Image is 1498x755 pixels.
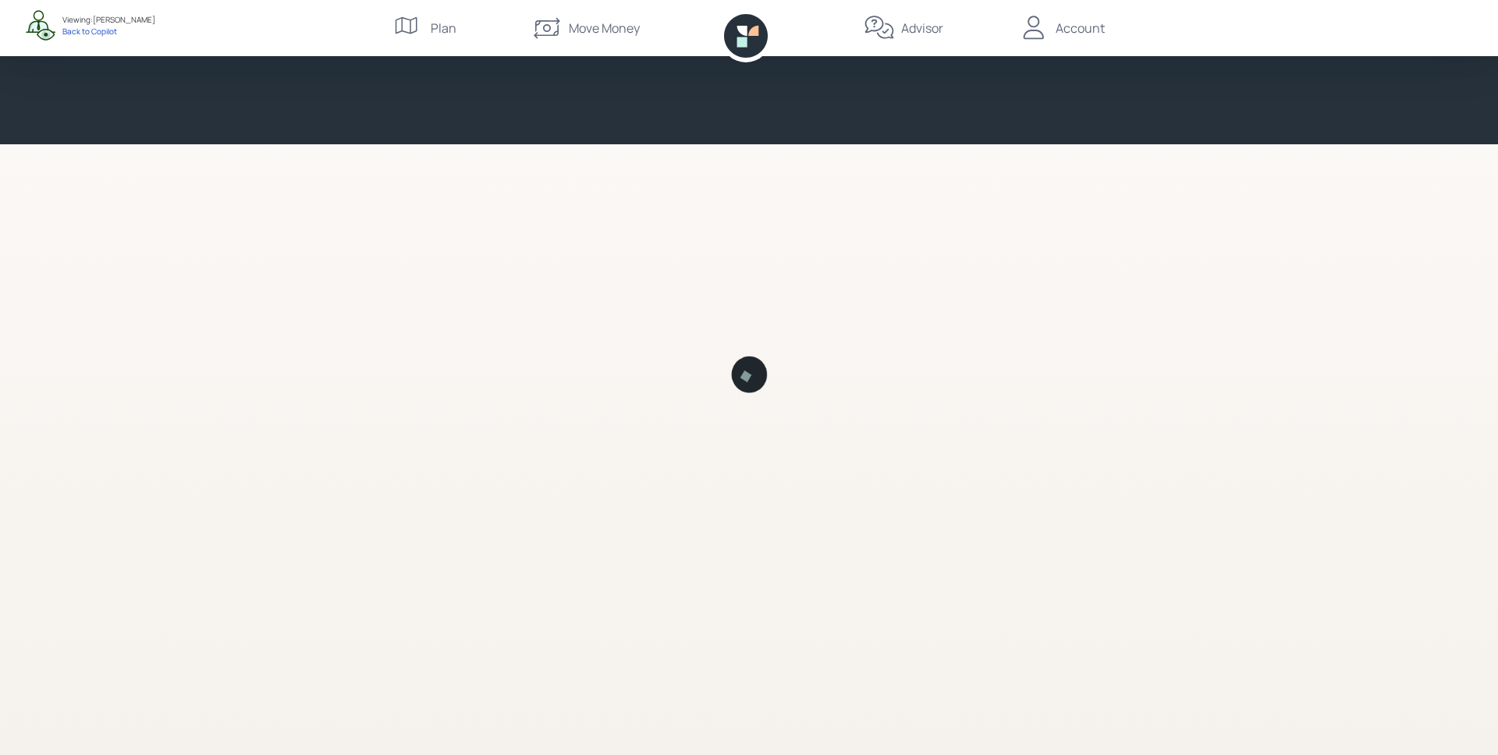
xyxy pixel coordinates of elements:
div: Account [1056,19,1105,37]
div: Viewing: [PERSON_NAME] [62,14,155,26]
img: Retirable loading [730,356,768,393]
div: Move Money [569,19,640,37]
div: Back to Copilot [62,26,155,37]
div: Advisor [901,19,943,37]
div: Plan [431,19,456,37]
